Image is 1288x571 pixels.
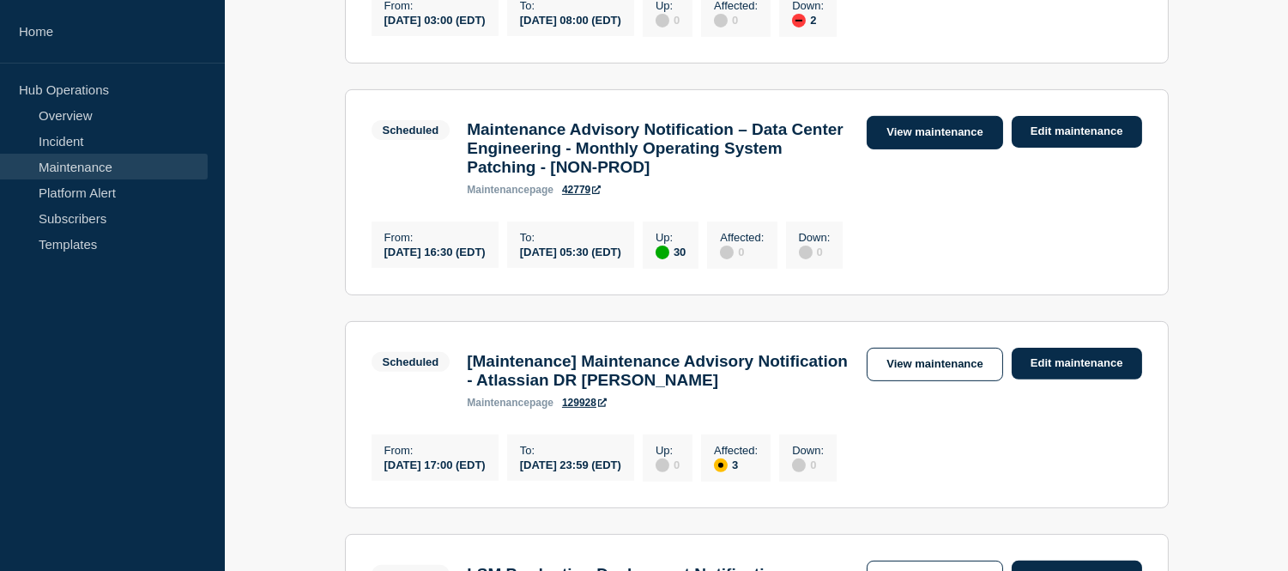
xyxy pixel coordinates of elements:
[467,184,553,196] p: page
[799,244,831,259] div: 0
[714,14,728,27] div: disabled
[383,124,439,137] div: Scheduled
[384,444,486,457] p: From :
[792,457,824,472] div: 0
[792,459,806,472] div: disabled
[799,231,831,244] p: Down :
[520,244,621,258] div: [DATE] 05:30 (EDT)
[714,12,758,27] div: 0
[467,184,529,196] span: maintenance
[792,12,824,27] div: 2
[714,444,758,457] p: Affected :
[520,444,621,457] p: To :
[656,457,680,472] div: 0
[384,244,486,258] div: [DATE] 16:30 (EDT)
[867,116,1002,149] a: View maintenance
[656,231,686,244] p: Up :
[656,12,680,27] div: 0
[656,444,680,457] p: Up :
[792,444,824,457] p: Down :
[520,231,621,244] p: To :
[867,348,1002,381] a: View maintenance
[792,14,806,27] div: down
[520,12,621,27] div: [DATE] 08:00 (EDT)
[714,457,758,472] div: 3
[384,12,486,27] div: [DATE] 03:00 (EDT)
[1012,116,1142,148] a: Edit maintenance
[720,231,764,244] p: Affected :
[799,246,813,259] div: disabled
[383,355,439,368] div: Scheduled
[720,246,734,259] div: disabled
[467,120,850,177] h3: Maintenance Advisory Notification – Data Center Engineering - Monthly Operating System Patching -...
[656,14,669,27] div: disabled
[467,352,850,390] h3: [Maintenance] Maintenance Advisory Notification - Atlassian DR [PERSON_NAME]
[467,397,529,409] span: maintenance
[656,244,686,259] div: 30
[1012,348,1142,380] a: Edit maintenance
[384,231,486,244] p: From :
[714,459,728,472] div: affected
[384,457,486,471] div: [DATE] 17:00 (EDT)
[520,457,621,471] div: [DATE] 23:59 (EDT)
[656,246,669,259] div: up
[720,244,764,259] div: 0
[562,397,607,409] a: 129928
[656,459,669,472] div: disabled
[467,397,553,409] p: page
[562,184,601,196] a: 42779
